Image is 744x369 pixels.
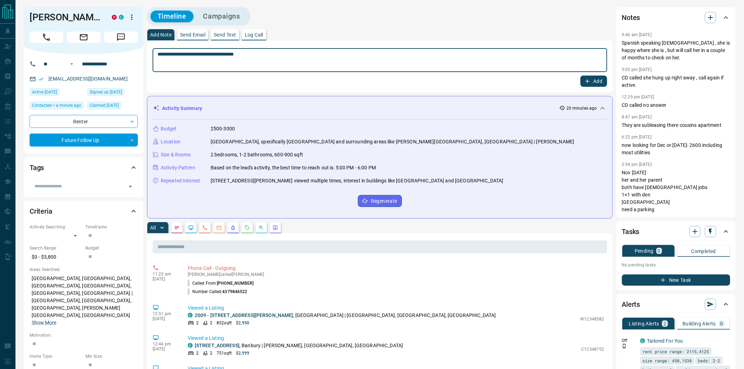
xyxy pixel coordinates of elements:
p: 11:23 am [153,272,177,277]
div: Tue Dec 17 2024 [87,102,138,111]
p: Send Email [180,32,205,37]
p: Spanish speaking [DEMOGRAPHIC_DATA] , she is happy where she is , but will call her in a couple o... [622,39,730,61]
p: Log Call [245,32,263,37]
span: Active [DATE] [32,89,57,96]
a: Tailored For You [647,338,683,344]
p: 9:46 am [DATE] [622,32,652,37]
button: Campaigns [196,11,247,22]
p: C12348752 [582,346,604,352]
p: 2 [210,350,212,356]
span: size range: 450,1538 [643,357,692,364]
p: 12:29 pm [DATE] [622,95,654,99]
h1: [PERSON_NAME] [30,12,101,23]
a: 2009 - [STREET_ADDRESS][PERSON_NAME] [195,312,293,318]
p: Size & Rooms [161,151,191,158]
p: Budget: [85,245,138,251]
p: [GEOGRAPHIC_DATA], specifically [GEOGRAPHIC_DATA] and surrounding areas like [PERSON_NAME][GEOGRA... [211,138,575,145]
p: 12:51 pm [153,311,177,316]
button: Open [68,60,76,68]
p: Off [622,337,636,344]
h2: Criteria [30,206,52,217]
div: condos.ca [188,343,193,348]
p: [PERSON_NAME] called [PERSON_NAME] [188,272,604,277]
h2: Tasks [622,226,640,237]
svg: Opportunities [258,225,264,231]
svg: Notes [174,225,180,231]
p: Search Range: [30,245,82,251]
svg: Emails [216,225,222,231]
div: condos.ca [640,338,645,343]
div: condos.ca [119,15,124,20]
p: Home Type: [30,353,82,360]
p: [DATE] [153,316,177,321]
p: now looking for Dec or [DATE]- 2600 including most utilities [622,142,730,156]
p: [GEOGRAPHIC_DATA], [GEOGRAPHIC_DATA], [GEOGRAPHIC_DATA], [GEOGRAPHIC_DATA], [GEOGRAPHIC_DATA], [G... [30,273,138,329]
svg: Listing Alerts [230,225,236,231]
svg: Agent Actions [272,225,278,231]
div: Tasks [622,223,730,240]
p: They are subleasing there cousins apartment [622,122,730,129]
div: condos.ca [188,313,193,318]
p: Areas Searched: [30,266,138,273]
p: Add Note [150,32,172,37]
svg: Calls [202,225,208,231]
h2: Notes [622,12,640,23]
p: Activity Pattern [161,164,195,171]
p: W12348582 [581,316,604,322]
p: 6:22 pm [DATE] [622,135,652,140]
div: property.ca [112,15,117,20]
svg: Lead Browsing Activity [188,225,194,231]
p: 2500-3000 [211,125,235,132]
p: 12:44 pm [153,342,177,347]
p: Viewed a Listing [188,335,604,342]
div: Notes [622,9,730,26]
span: Contacted < a minute ago [32,102,81,109]
p: Based on the lead's activity, the best time to reach out is: 5:00 PM - 6:00 PM [211,164,376,171]
p: All [150,225,156,230]
p: Budget [161,125,177,132]
p: Pending [635,248,654,253]
p: 3:05 pm [DATE] [622,67,652,72]
svg: Requests [244,225,250,231]
span: Call [30,32,63,43]
p: 0 [658,248,661,253]
p: 8:47 am [DATE] [622,115,652,119]
div: Tags [30,159,138,176]
p: 852 sqft [217,320,232,326]
p: Min Size: [85,353,138,360]
a: [EMAIL_ADDRESS][DOMAIN_NAME] [49,76,128,82]
p: Completed [691,249,716,254]
span: Claimed [DATE] [90,102,119,109]
p: CD called no answer [622,102,730,109]
span: 4379846522 [223,289,248,294]
p: 751 sqft [217,350,232,356]
span: beds: 2-2 [698,357,720,364]
p: 5:54 pm [DATE] [622,162,652,167]
p: 2 bedrooms, 1-2 bathrooms, 600-900 sqft [211,151,303,158]
p: Viewed a Listing [188,304,604,312]
p: [STREET_ADDRESS][PERSON_NAME] viewed multiple times, interest in buildings like [GEOGRAPHIC_DATA]... [211,177,504,184]
h2: Tags [30,162,44,173]
p: $2,999 [236,350,250,356]
p: 2 [196,350,199,356]
p: Motivation: [30,332,138,338]
p: Send Text [214,32,236,37]
svg: Email Verified [39,77,44,82]
p: Number Called: [188,289,248,295]
span: Message [104,32,138,43]
p: $2,950 [236,320,250,326]
span: [PHONE_NUMBER] [217,281,254,286]
p: [DATE] [153,277,177,281]
button: Open [126,182,135,192]
div: Future Follow Up [30,134,138,147]
p: Listing Alerts [629,321,660,326]
p: 0 [720,321,723,326]
a: [STREET_ADDRESS] [195,343,239,348]
p: Activity Summary [162,105,202,112]
h2: Alerts [622,299,640,310]
div: Criteria [30,203,138,220]
div: Sat Sep 03 2022 [87,88,138,98]
span: Email [67,32,101,43]
div: Activity Summary20 minutes ago [153,102,607,115]
p: [DATE] [153,347,177,351]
